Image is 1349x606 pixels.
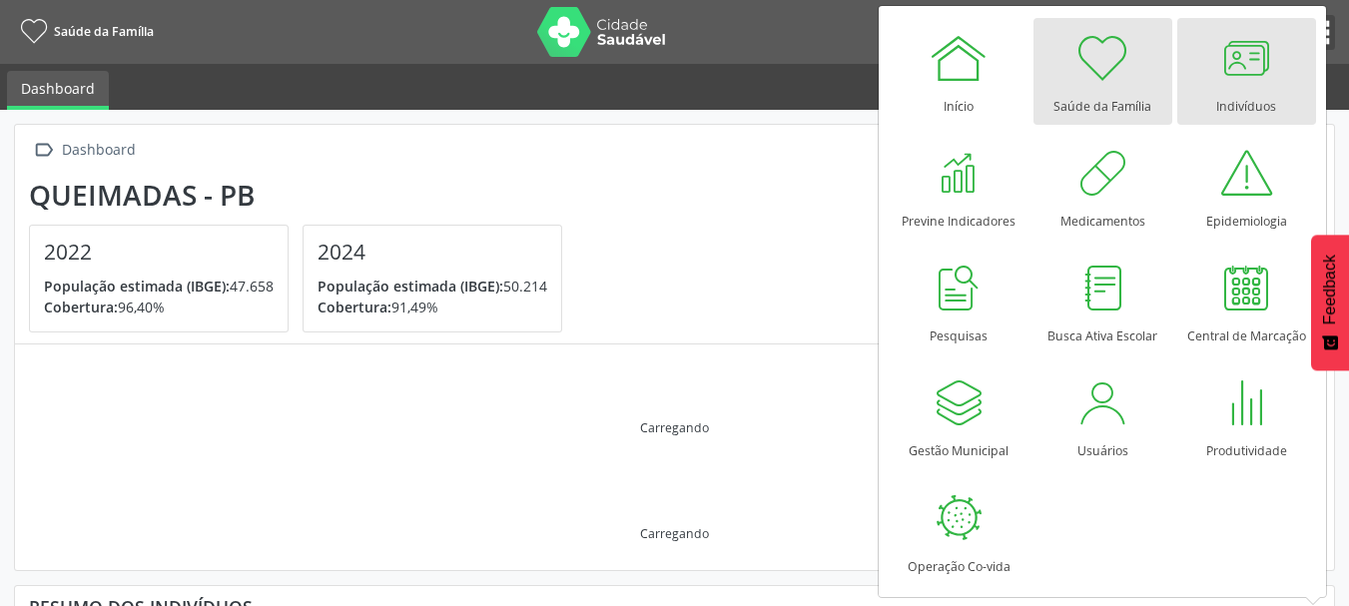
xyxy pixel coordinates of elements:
[1177,133,1316,240] a: Epidemiologia
[318,298,391,316] span: Cobertura:
[44,276,274,297] p: 47.658
[1177,248,1316,354] a: Central de Marcação
[318,276,547,297] p: 50.214
[890,362,1028,469] a: Gestão Municipal
[1033,362,1172,469] a: Usuários
[44,297,274,317] p: 96,40%
[29,136,58,165] i: 
[14,15,154,48] a: Saúde da Família
[1033,133,1172,240] a: Medicamentos
[890,478,1028,585] a: Operação Co-vida
[318,240,547,265] h4: 2024
[318,297,547,317] p: 91,49%
[1177,18,1316,125] a: Indivíduos
[1321,255,1339,324] span: Feedback
[640,525,709,542] div: Carregando
[890,133,1028,240] a: Previne Indicadores
[7,71,109,110] a: Dashboard
[640,419,709,436] div: Carregando
[29,179,576,212] div: Queimadas - PB
[1033,18,1172,125] a: Saúde da Família
[890,248,1028,354] a: Pesquisas
[1033,248,1172,354] a: Busca Ativa Escolar
[1311,235,1349,370] button: Feedback - Mostrar pesquisa
[44,298,118,316] span: Cobertura:
[54,23,154,40] span: Saúde da Família
[1177,362,1316,469] a: Produtividade
[318,277,503,296] span: População estimada (IBGE):
[58,136,139,165] div: Dashboard
[44,277,230,296] span: População estimada (IBGE):
[44,240,274,265] h4: 2022
[890,18,1028,125] a: Início
[29,136,139,165] a:  Dashboard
